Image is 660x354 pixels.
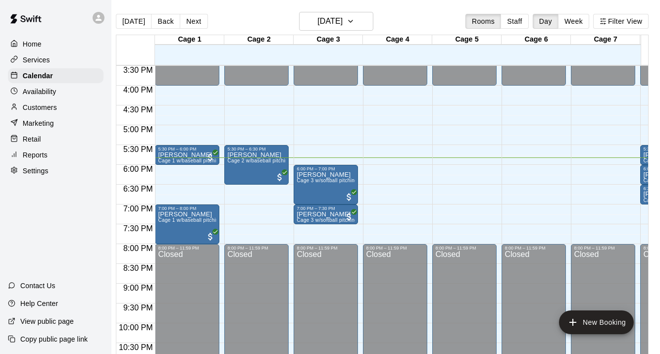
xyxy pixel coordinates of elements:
span: All customers have paid [344,192,354,202]
span: All customers have paid [275,172,285,182]
div: 8:00 PM – 11:59 PM [227,246,286,251]
span: 8:00 PM [121,244,155,253]
button: [DATE] [299,12,373,31]
button: Next [180,14,207,29]
span: All customers have paid [205,232,215,242]
span: 7:30 PM [121,224,155,233]
button: Staff [501,14,529,29]
span: Cage 8 [643,198,660,203]
span: 9:00 PM [121,284,155,292]
span: 8:30 PM [121,264,155,272]
div: 8:00 PM – 11:59 PM [297,246,355,251]
span: 6:00 PM [121,165,155,173]
a: Availability [8,84,103,99]
div: 8:00 PM – 11:59 PM [366,246,424,251]
span: 10:00 PM [116,323,155,332]
span: 4:30 PM [121,105,155,114]
div: Cage 1 [155,35,224,45]
div: 6:00 PM – 7:00 PM: Daylan Johnson [294,165,358,204]
div: 6:00 PM – 7:00 PM [297,166,355,171]
span: Cage 8 [643,178,660,183]
div: 8:00 PM – 11:59 PM [158,246,216,251]
span: 6:30 PM [121,185,155,193]
a: Customers [8,100,103,115]
span: Cage 2 w/baseball pitching machine [227,158,312,163]
div: 5:30 PM – 6:30 PM: Carl Hammer [224,145,289,185]
div: Cage 5 [432,35,502,45]
a: Retail [8,132,103,147]
div: 7:00 PM – 8:00 PM [158,206,216,211]
span: Cage 8 [643,158,660,163]
p: Calendar [23,71,53,81]
button: Back [151,14,180,29]
a: Marketing [8,116,103,131]
p: Marketing [23,118,54,128]
button: Week [558,14,589,29]
span: All customers have paid [205,152,215,162]
div: Cage 6 [502,35,571,45]
div: Cage 7 [571,35,640,45]
p: Contact Us [20,281,55,291]
div: 8:00 PM – 11:59 PM [505,246,563,251]
div: 5:30 PM – 6:00 PM: Colin Ackerman [155,145,219,165]
p: Help Center [20,299,58,308]
button: Day [533,14,558,29]
div: 5:30 PM – 6:00 PM [158,147,216,152]
p: Retail [23,134,41,144]
button: Filter View [593,14,649,29]
a: Reports [8,148,103,162]
span: 5:00 PM [121,125,155,134]
div: Cage 2 [224,35,294,45]
p: Copy public page link [20,334,88,344]
span: Cage 1 w/baseball pitching machine [158,217,243,223]
p: Settings [23,166,49,176]
div: 8:00 PM – 11:59 PM [435,246,494,251]
span: 9:30 PM [121,303,155,312]
div: 7:00 PM – 7:30 PM: Daylan Johnson [294,204,358,224]
p: Reports [23,150,48,160]
span: 10:30 PM [116,343,155,352]
div: 5:30 PM – 6:30 PM [227,147,286,152]
div: 7:00 PM – 8:00 PM: Kenneth Black [155,204,219,244]
p: View public page [20,316,74,326]
span: Cage 1 w/baseball pitching machine [158,158,243,163]
a: Calendar [8,68,103,83]
span: 3:30 PM [121,66,155,74]
div: 7:00 PM – 7:30 PM [297,206,355,211]
p: Customers [23,102,57,112]
span: All customers have paid [344,212,354,222]
p: Home [23,39,42,49]
a: Settings [8,163,103,178]
button: [DATE] [116,14,152,29]
a: Home [8,37,103,51]
span: 5:30 PM [121,145,155,153]
span: 7:00 PM [121,204,155,213]
span: Cage 3 w/softball pitching machine [297,178,379,183]
span: Cage 3 w/softball pitching machine [297,217,379,223]
a: Services [8,52,103,67]
button: Rooms [465,14,501,29]
p: Availability [23,87,56,97]
p: Services [23,55,50,65]
h6: [DATE] [317,14,343,28]
div: 8:00 PM – 11:59 PM [574,246,632,251]
span: 4:00 PM [121,86,155,94]
button: add [559,310,634,334]
div: Cage 4 [363,35,432,45]
div: Cage 3 [294,35,363,45]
